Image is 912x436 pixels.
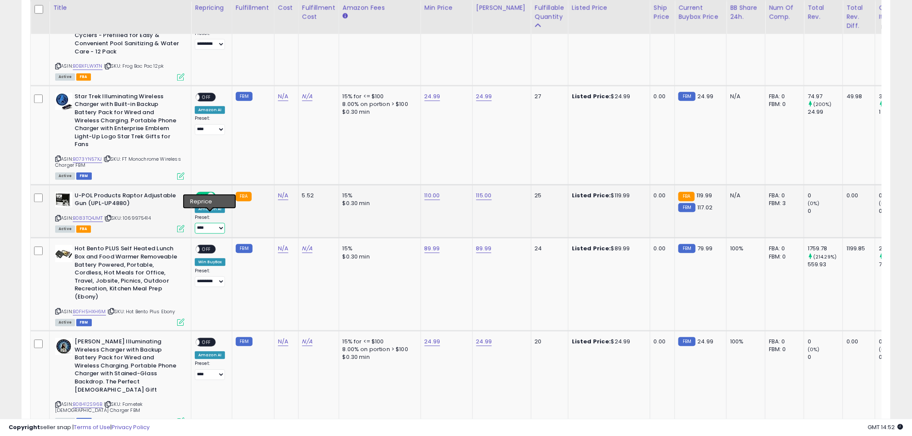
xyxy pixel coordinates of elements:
div: 0 [808,338,843,346]
span: 24.99 [698,92,714,100]
div: FBA: 0 [769,192,797,199]
div: Total Rev. Diff. [846,3,871,30]
div: 20 [535,338,562,346]
div: Title [53,3,187,12]
div: N/A [730,93,759,100]
div: 559.93 [808,261,843,268]
a: B0BXFLWXTN [73,62,103,70]
div: FBA: 0 [769,338,797,346]
div: Amazon AI [195,351,225,359]
div: FBM: 0 [769,253,797,261]
a: 89.99 [476,244,492,253]
div: Fulfillment Cost [302,3,335,21]
a: N/A [278,191,288,200]
div: Preset: [195,361,225,380]
span: 119.99 [697,191,712,199]
div: 0.00 [654,93,668,100]
small: (0%) [879,200,891,207]
div: Fulfillment [236,3,271,12]
div: Amazon AI [195,205,225,213]
div: Num of Comp. [769,3,800,21]
b: Star Trek Illuminating Wireless Charger with Built-in Backup Battery Pack for Wired and Wireless ... [75,93,179,151]
a: N/A [302,337,312,346]
span: OFF [215,192,228,199]
img: 31zT5RWowWL._SL40_.jpg [55,245,72,262]
div: 5.52 [302,192,332,199]
div: Ordered Items [879,3,910,21]
div: FBA: 0 [769,245,797,252]
div: FBM: 3 [769,199,797,207]
div: 25 [535,192,562,199]
a: B083TQ4JMT [73,215,103,222]
span: All listings currently available for purchase on Amazon [55,172,75,180]
span: OFF [200,93,213,100]
div: Amazon AI [195,106,225,114]
a: B08412S96B [73,401,103,408]
div: Amazon Fees [343,3,417,12]
a: 110.00 [425,191,440,200]
div: 100% [730,245,759,252]
div: 27 [535,93,562,100]
small: FBM [236,244,253,253]
div: FBA: 0 [769,93,797,100]
a: Privacy Policy [112,423,150,431]
div: Ship Price [654,3,671,21]
a: 24.99 [425,92,440,101]
div: Min Price [425,3,469,12]
div: $24.99 [572,93,643,100]
span: FBM [76,172,92,180]
div: $119.99 [572,192,643,199]
a: 89.99 [425,244,440,253]
div: Total Rev. [808,3,839,21]
div: 8.00% on portion > $100 [343,346,414,353]
div: $0.30 min [343,199,414,207]
img: 51weM3wUvnS._SL40_.jpg [55,338,72,355]
div: 1199.85 [846,245,868,252]
div: $0.30 min [343,353,414,361]
span: | SKU: Hot Bento Plus Ebony [107,308,175,315]
div: 100% [730,338,759,346]
span: 2025-09-17 14:52 GMT [868,423,903,431]
div: Preset: [195,115,225,135]
small: FBM [236,92,253,101]
a: 24.99 [425,337,440,346]
span: 24.99 [698,337,714,346]
div: 15% [343,245,414,252]
div: Current Buybox Price [678,3,723,21]
div: [PERSON_NAME] [476,3,528,12]
div: 0.00 [846,192,868,199]
div: $0.30 min [343,253,414,261]
div: 0 [808,353,843,361]
a: N/A [302,92,312,101]
img: 41wuOstMdnL._SL40_.jpg [55,192,72,207]
b: Hot Bento PLUS Self Heated Lunch Box and Food Warmer Removeable Battery Powered, Portable, Cordle... [75,245,179,303]
a: Terms of Use [74,423,110,431]
a: 24.99 [476,92,492,101]
div: Fulfillable Quantity [535,3,565,21]
span: All listings currently available for purchase on Amazon [55,73,75,81]
small: (0%) [879,346,891,353]
div: $24.99 [572,338,643,346]
div: $0.30 min [343,108,414,116]
b: Listed Price: [572,337,611,346]
a: N/A [302,244,312,253]
a: N/A [278,337,288,346]
span: FBM [76,319,92,326]
div: 0.00 [654,338,668,346]
small: FBA [236,192,252,201]
div: Repricing [195,3,228,12]
div: 15% for <= $100 [343,338,414,346]
small: FBM [678,244,695,253]
a: 115.00 [476,191,492,200]
div: 49.98 [846,93,868,100]
small: (200%) [813,101,832,108]
b: Listed Price: [572,191,611,199]
small: FBA [678,192,694,201]
small: FBM [678,203,695,212]
small: (0%) [808,200,820,207]
div: ASIN: [55,8,184,80]
div: 15% [343,192,414,199]
span: | SKU: Fametek [DEMOGRAPHIC_DATA] Charger FBM [55,401,143,414]
a: B0FH5HXH6M [73,308,106,315]
div: Preset: [195,31,225,50]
